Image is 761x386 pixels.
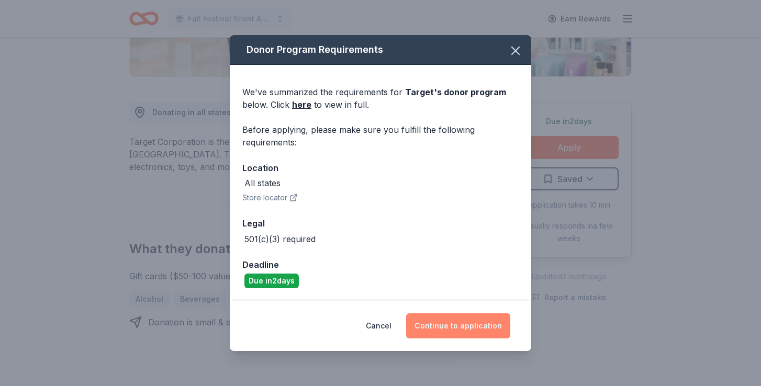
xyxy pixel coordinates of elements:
[230,35,531,65] div: Donor Program Requirements
[244,233,316,245] div: 501(c)(3) required
[242,258,519,271] div: Deadline
[406,313,510,338] button: Continue to application
[366,313,391,338] button: Cancel
[244,274,299,288] div: Due in 2 days
[242,217,519,230] div: Legal
[242,123,519,149] div: Before applying, please make sure you fulfill the following requirements:
[242,86,519,111] div: We've summarized the requirements for below. Click to view in full.
[405,87,506,97] span: Target 's donor program
[244,177,281,189] div: All states
[242,161,519,175] div: Location
[292,98,311,111] a: here
[242,191,298,204] button: Store locator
